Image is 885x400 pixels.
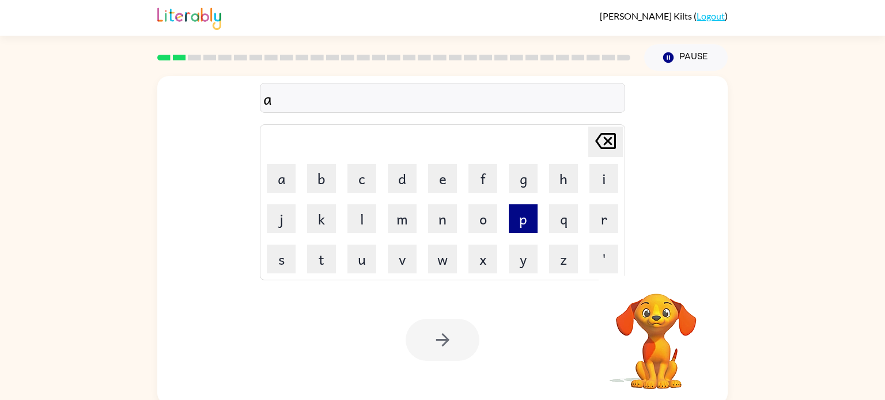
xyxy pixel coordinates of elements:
button: g [509,164,538,193]
button: v [388,245,417,273]
button: h [549,164,578,193]
button: l [347,204,376,233]
img: Literably [157,5,221,30]
button: b [307,164,336,193]
button: y [509,245,538,273]
button: z [549,245,578,273]
button: c [347,164,376,193]
button: w [428,245,457,273]
button: Pause [644,44,728,71]
button: d [388,164,417,193]
button: s [267,245,296,273]
button: f [468,164,497,193]
button: t [307,245,336,273]
button: u [347,245,376,273]
a: Logout [697,10,725,21]
button: e [428,164,457,193]
button: ' [589,245,618,273]
button: r [589,204,618,233]
button: x [468,245,497,273]
button: o [468,204,497,233]
button: a [267,164,296,193]
div: a [263,86,622,111]
button: m [388,204,417,233]
button: j [267,204,296,233]
div: ( ) [600,10,728,21]
button: k [307,204,336,233]
button: i [589,164,618,193]
span: [PERSON_NAME] Kilts [600,10,694,21]
button: n [428,204,457,233]
button: p [509,204,538,233]
button: q [549,204,578,233]
video: Your browser must support playing .mp4 files to use Literably. Please try using another browser. [599,276,714,391]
